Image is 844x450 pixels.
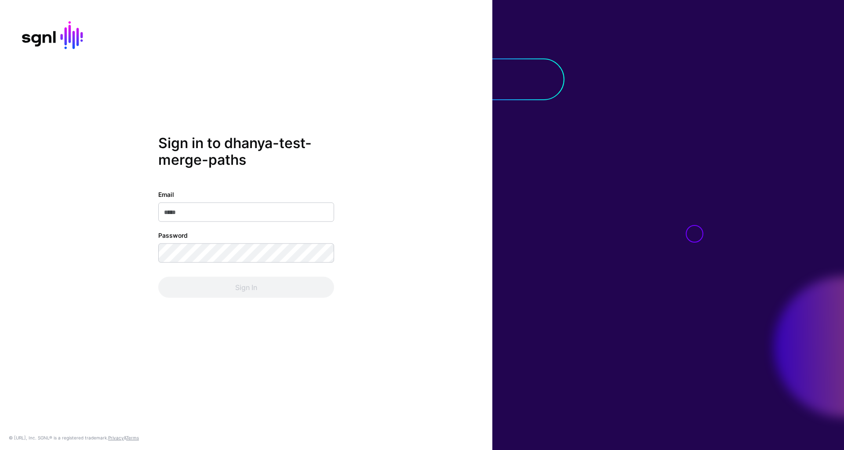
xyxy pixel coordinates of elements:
[158,189,174,199] label: Email
[158,230,188,240] label: Password
[108,435,124,440] a: Privacy
[158,135,334,169] h2: Sign in to dhanya-test-merge-paths
[126,435,139,440] a: Terms
[9,434,139,441] div: © [URL], Inc. SGNL® is a registered trademark. &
